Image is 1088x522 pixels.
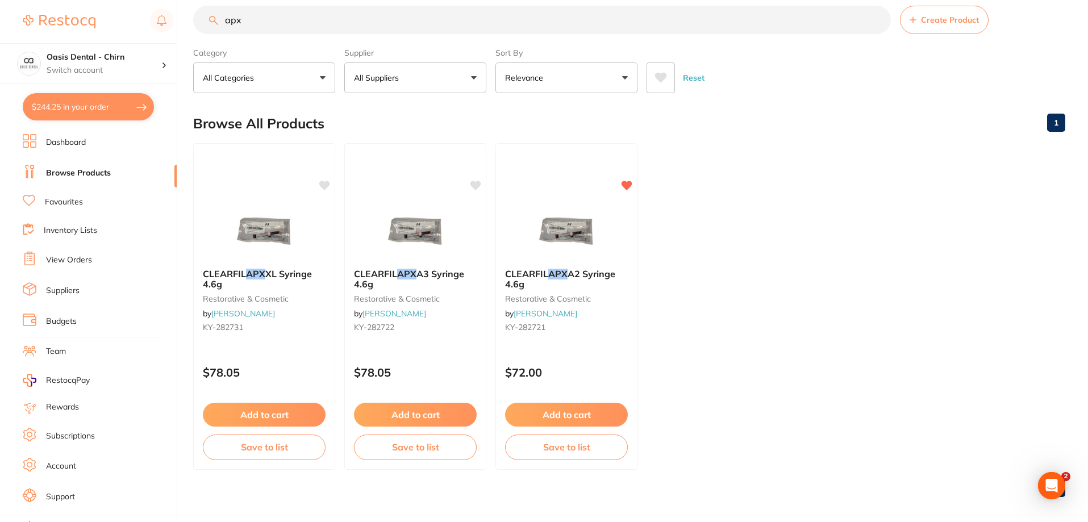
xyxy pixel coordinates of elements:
small: restorative & cosmetic [203,294,326,303]
em: APX [548,268,568,279]
button: Add to cart [505,403,628,427]
a: Dashboard [46,137,86,148]
a: 1 [1047,111,1065,134]
a: [PERSON_NAME] [514,308,577,319]
a: RestocqPay [23,374,90,387]
span: CLEARFIL [505,268,548,279]
button: Save to list [203,435,326,460]
p: $72.00 [505,366,628,379]
p: $78.05 [203,366,326,379]
span: A2 Syringe 4.6g [505,268,615,290]
b: CLEARFIL APX XL Syringe 4.6g [203,269,326,290]
a: Suppliers [46,285,80,297]
em: APX [397,268,416,279]
label: Supplier [344,48,486,58]
p: Switch account [47,65,161,76]
span: by [203,308,275,319]
a: Favourites [45,197,83,208]
span: RestocqPay [46,375,90,386]
input: Search Products [193,6,891,34]
a: Subscriptions [46,431,95,442]
img: CLEARFIL APX A3 Syringe 4.6g [378,203,452,260]
div: Open Intercom Messenger [1038,472,1065,499]
a: Restocq Logo [23,9,95,35]
b: CLEARFIL APX A3 Syringe 4.6g [354,269,477,290]
a: Inventory Lists [44,225,97,236]
button: Reset [680,62,708,93]
a: View Orders [46,254,92,266]
h4: Oasis Dental - Chirn [47,52,161,63]
button: Add to cart [354,403,477,427]
img: Oasis Dental - Chirn [18,52,40,75]
span: KY-282731 [203,322,243,332]
button: Relevance [495,62,637,93]
img: Restocq Logo [23,15,95,28]
small: restorative & cosmetic [505,294,628,303]
img: RestocqPay [23,374,36,387]
em: APX [246,268,265,279]
p: Relevance [505,72,548,83]
img: CLEARFIL APX XL Syringe 4.6g [227,203,301,260]
span: by [354,308,426,319]
button: Save to list [505,435,628,460]
a: Account [46,461,76,472]
span: Create Product [921,15,979,24]
img: CLEARFIL APX A2 Syringe 4.6g [530,203,603,260]
button: $244.25 in your order [23,93,154,120]
span: KY-282722 [354,322,394,332]
p: All Suppliers [354,72,403,83]
label: Sort By [495,48,637,58]
button: All Categories [193,62,335,93]
a: [PERSON_NAME] [211,308,275,319]
a: Rewards [46,402,79,413]
a: Budgets [46,316,77,327]
a: Team [46,346,66,357]
a: Browse Products [46,168,111,179]
p: All Categories [203,72,259,83]
small: restorative & cosmetic [354,294,477,303]
span: 2 [1061,472,1070,481]
button: Add to cart [203,403,326,427]
p: $78.05 [354,366,477,379]
a: [PERSON_NAME] [362,308,426,319]
span: CLEARFIL [354,268,397,279]
h2: Browse All Products [193,116,324,132]
b: CLEARFIL APX A2 Syringe 4.6g [505,269,628,290]
span: KY-282721 [505,322,545,332]
span: A3 Syringe 4.6g [354,268,464,290]
button: All Suppliers [344,62,486,93]
span: XL Syringe 4.6g [203,268,312,290]
span: CLEARFIL [203,268,246,279]
label: Category [193,48,335,58]
span: by [505,308,577,319]
a: Support [46,491,75,503]
button: Save to list [354,435,477,460]
button: Create Product [900,6,989,34]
